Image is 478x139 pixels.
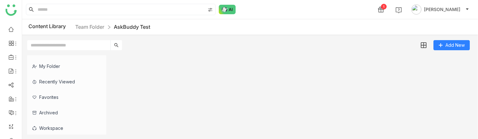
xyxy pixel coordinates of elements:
img: search-type.svg [208,7,213,12]
img: avatar [411,4,421,15]
div: Favorites [27,89,101,105]
img: ask-buddy-normal.svg [219,5,236,14]
div: Archived [27,105,101,120]
span: [PERSON_NAME] [424,6,460,13]
div: 1 [381,4,387,9]
div: My Folder [27,58,101,74]
button: Add New [433,40,470,50]
a: Team Folder [75,24,104,30]
div: Workspace [27,120,101,136]
img: grid.svg [421,42,426,48]
span: Add New [445,42,465,49]
a: AskBuddy Test [114,24,150,30]
button: [PERSON_NAME] [410,4,470,15]
div: Content Library [28,23,150,31]
img: help.svg [395,7,402,13]
img: logo [5,4,17,16]
div: Recently Viewed [27,74,101,89]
